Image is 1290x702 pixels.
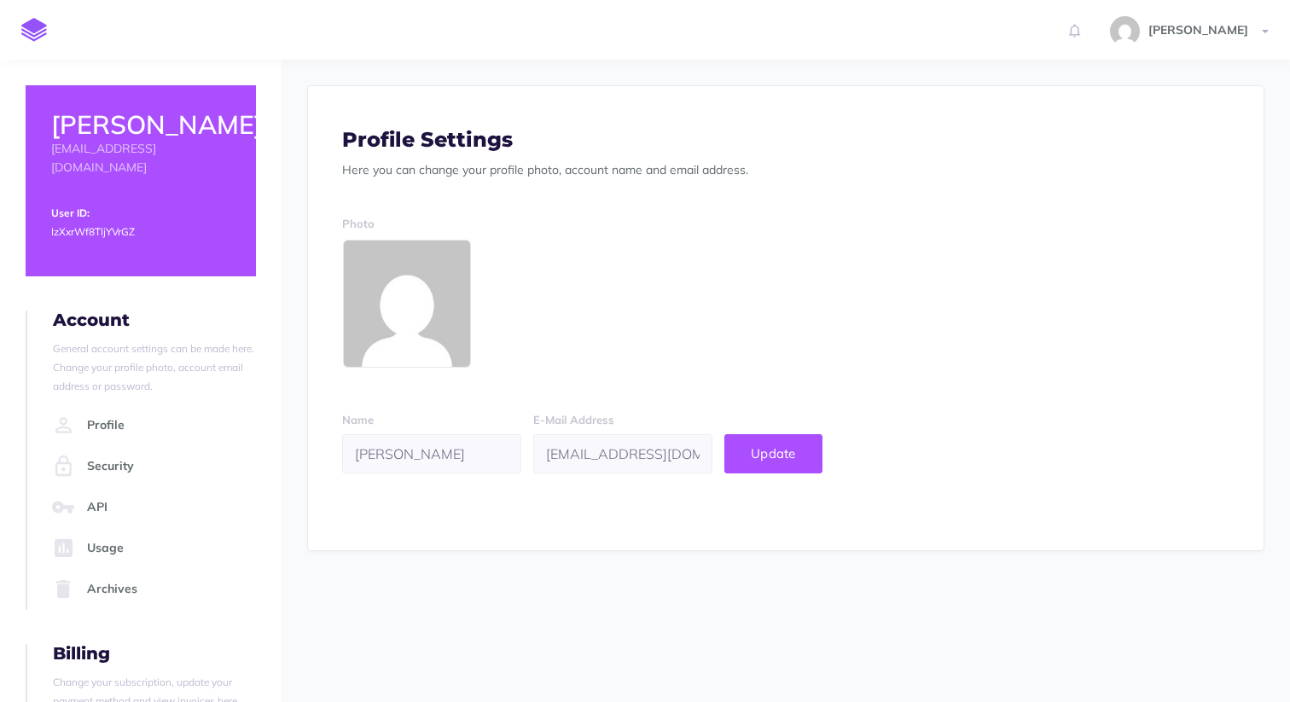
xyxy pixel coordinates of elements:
[48,528,256,569] a: Usage
[48,569,256,610] a: Archives
[51,206,90,219] small: User ID:
[53,644,256,663] h4: Billing
[48,487,256,528] a: API
[342,215,375,233] label: Photo
[51,139,230,177] p: [EMAIL_ADDRESS][DOMAIN_NAME]
[1110,16,1140,46] img: 5a1f8c38958e98610ff863130819fc31.jpg
[724,434,822,473] button: Update
[342,160,1229,179] p: Here you can change your profile photo, account name and email address.
[48,405,256,446] a: Profile
[21,18,47,42] img: logo-mark.svg
[53,310,256,329] h4: Account
[533,411,614,429] label: E-Mail Address
[1140,22,1257,38] span: [PERSON_NAME]
[51,225,135,238] small: IzXxrWf8TIjYVrGZ
[48,446,256,487] a: Security
[53,342,254,393] small: General account settings can be made here. Change your profile photo, account email address or pa...
[342,411,374,429] label: Name
[51,111,230,139] h2: [PERSON_NAME]
[342,129,1229,151] h3: Profile Settings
